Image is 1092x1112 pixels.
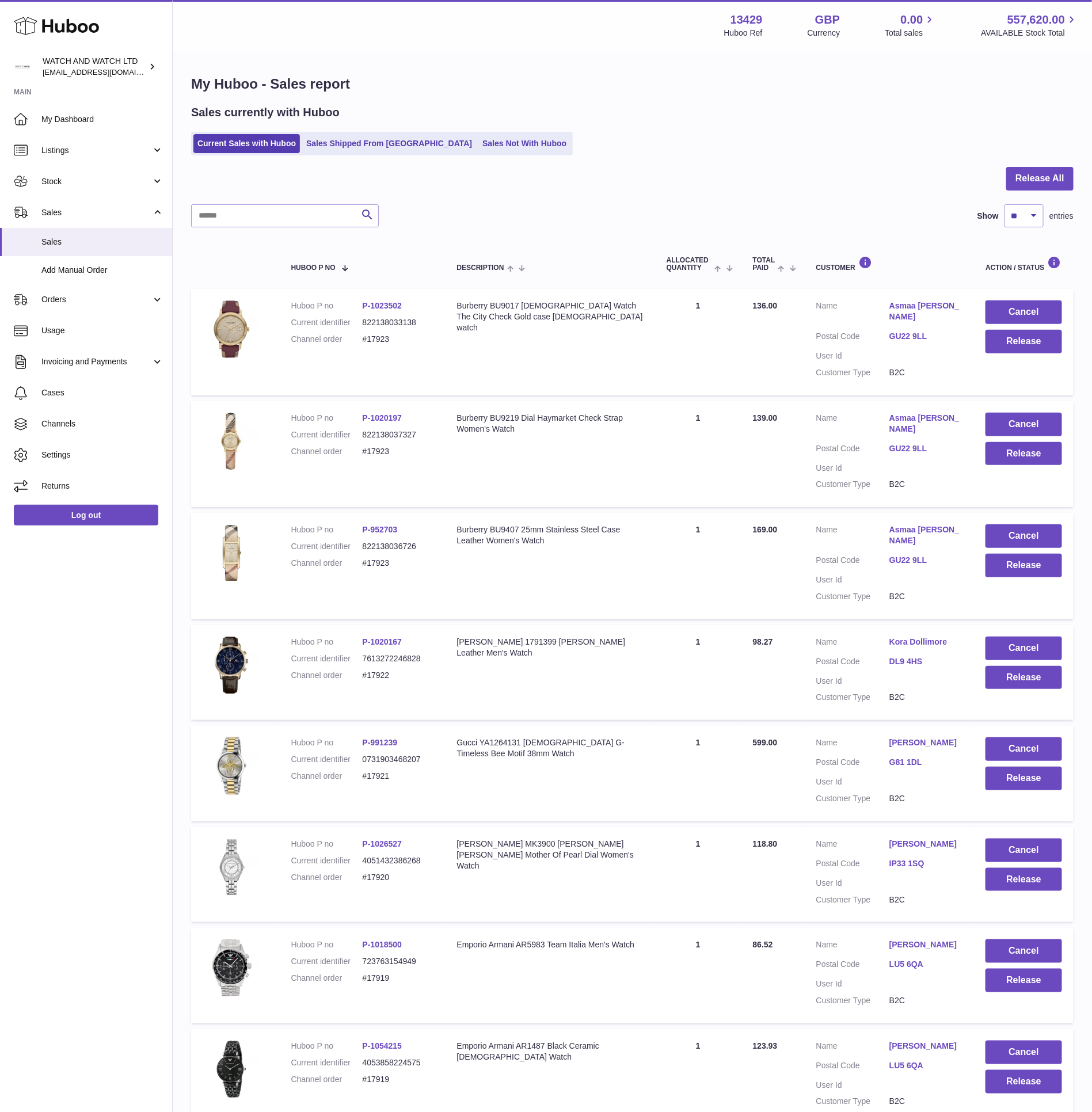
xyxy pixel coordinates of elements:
[816,637,889,650] dt: Name
[203,737,260,795] img: 1718062156.jpg
[986,969,1062,992] button: Release
[889,413,962,435] a: Asmaa [PERSON_NAME]
[986,413,1062,436] button: Cancel
[363,1074,434,1085] dd: #17919
[363,525,398,534] a: P-952703
[816,555,889,569] dt: Postal Code
[816,858,889,872] dt: Postal Code
[363,429,434,440] dd: 822138037327
[363,855,434,866] dd: 4051432386268
[885,28,936,39] span: Total sales
[41,265,163,276] span: Add Manual Order
[816,676,889,687] dt: User Id
[457,264,504,272] span: Description
[291,334,363,345] dt: Channel order
[816,757,889,771] dt: Postal Code
[457,737,644,759] div: Gucci YA1264131 [DEMOGRAPHIC_DATA] G-Timeless Bee Motif 38mm Watch
[203,413,260,470] img: 1731593315.jpg
[889,839,962,850] a: [PERSON_NAME]
[203,839,260,896] img: 1735643930.jpg
[986,256,1062,272] div: Action / Status
[816,793,889,804] dt: Customer Type
[753,1041,778,1050] span: 123.93
[816,995,889,1006] dt: Customer Type
[816,256,963,272] div: Customer
[363,973,434,984] dd: #17919
[363,670,434,681] dd: #17922
[655,726,741,821] td: 1
[291,446,363,457] dt: Channel order
[457,1041,644,1063] div: Emporio Armani AR1487 Black Ceramic [DEMOGRAPHIC_DATA] Watch
[816,463,889,474] dt: User Id
[191,105,340,120] h2: Sales currently with Huboo
[363,1041,402,1050] a: P-1054215
[457,637,644,658] div: [PERSON_NAME] 1791399 [PERSON_NAME] Leather Men's Watch
[753,413,778,422] span: 139.00
[291,637,363,648] dt: Huboo P no
[986,868,1062,892] button: Release
[191,75,1074,93] h1: My Huboo - Sales report
[1049,211,1074,222] span: entries
[986,524,1062,548] button: Cancel
[816,591,889,602] dt: Customer Type
[889,995,962,1006] dd: B2C
[41,325,163,336] span: Usage
[291,524,363,535] dt: Huboo P no
[889,443,962,454] a: GU22 9LL
[41,294,151,305] span: Orders
[363,771,434,782] dd: #17921
[43,56,146,78] div: WATCH AND WATCH LTD
[655,625,741,721] td: 1
[986,637,1062,660] button: Cancel
[14,505,158,525] a: Log out
[901,12,923,28] span: 0.00
[291,653,363,664] dt: Current identifier
[41,237,163,247] span: Sales
[457,300,644,333] div: Burberry BU9017 [DEMOGRAPHIC_DATA] Watch The City Check Gold case [DEMOGRAPHIC_DATA] watch
[889,757,962,768] a: G81 1DL
[363,334,434,345] dd: #17923
[41,356,151,367] span: Invoicing and Payments
[203,637,260,694] img: 1731590228.jpg
[986,767,1062,790] button: Release
[363,839,402,848] a: P-1026527
[889,858,962,869] a: IP33 1SQ
[889,637,962,648] a: Kora Dollimore
[986,737,1062,761] button: Cancel
[41,176,151,187] span: Stock
[986,939,1062,963] button: Cancel
[753,839,778,848] span: 118.80
[816,1041,889,1054] dt: Name
[889,1060,962,1071] a: LU5 6QA
[1007,12,1065,28] span: 557,620.00
[655,289,741,395] td: 1
[986,1070,1062,1094] button: Release
[889,479,962,490] dd: B2C
[363,637,402,646] a: P-1020167
[816,776,889,787] dt: User Id
[203,300,260,358] img: 1733318693.jpg
[889,331,962,342] a: GU22 9LL
[203,939,260,997] img: 1730886123.jpg
[363,653,434,664] dd: 7613272246828
[753,301,778,310] span: 136.00
[302,134,476,153] a: Sales Shipped From [GEOGRAPHIC_DATA]
[816,524,889,549] dt: Name
[730,12,763,28] strong: 13429
[816,413,889,437] dt: Name
[816,574,889,585] dt: User Id
[291,670,363,681] dt: Channel order
[889,300,962,322] a: Asmaa [PERSON_NAME]
[41,114,163,125] span: My Dashboard
[889,524,962,546] a: Asmaa [PERSON_NAME]
[291,855,363,866] dt: Current identifier
[291,1057,363,1068] dt: Current identifier
[977,211,999,222] label: Show
[363,413,402,422] a: P-1020197
[291,429,363,440] dt: Current identifier
[291,558,363,569] dt: Channel order
[363,317,434,328] dd: 822138033138
[291,939,363,950] dt: Huboo P no
[363,1057,434,1068] dd: 4053858224575
[457,524,644,546] div: Burberry BU9407 25mm Stainless Steel Case Leather Women's Watch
